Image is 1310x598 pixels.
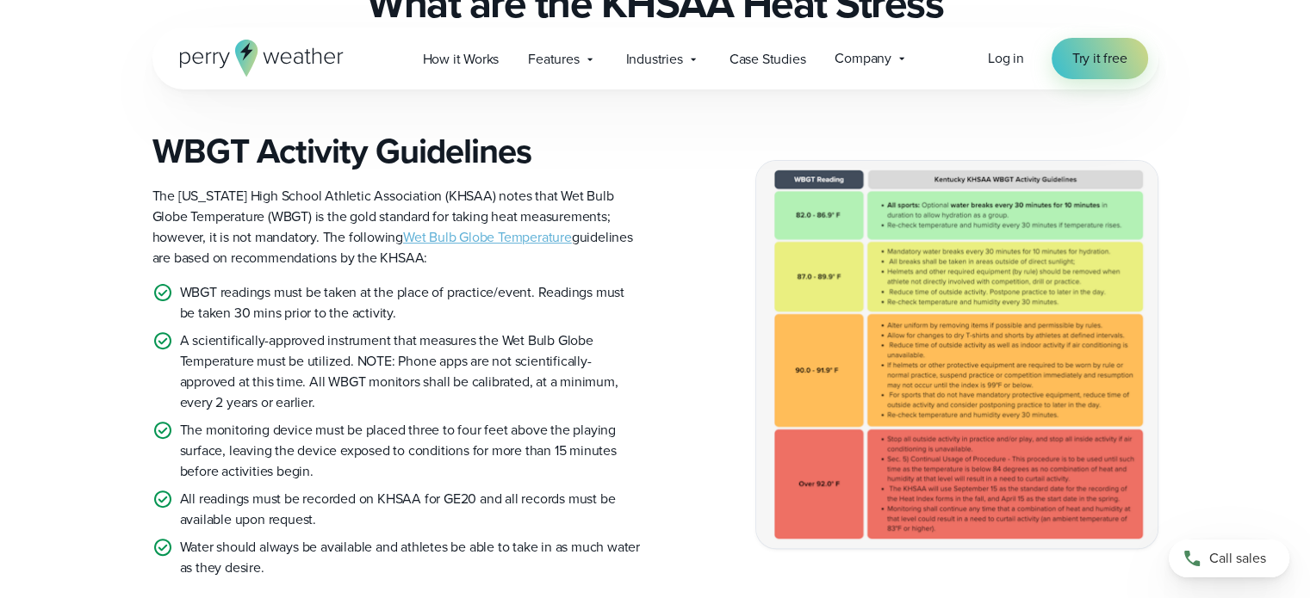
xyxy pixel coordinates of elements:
[988,48,1024,69] a: Log in
[180,537,642,578] p: Water should always be available and athletes be able to take in as much water as they desire.
[988,48,1024,68] span: Log in
[1209,548,1266,569] span: Call sales
[180,282,642,324] p: WBGT readings must be taken at the place of practice/event. Readings must be taken 30 mins prior ...
[835,48,891,69] span: Company
[730,49,806,70] span: Case Studies
[528,49,579,70] span: Features
[715,41,821,77] a: Case Studies
[1169,539,1289,577] a: Call sales
[403,227,572,247] a: Wet Bulb Globe Temperature
[152,186,633,268] span: The [US_STATE] High School Athletic Association (KHSAA) notes that Wet Bulb Globe Temperature (WB...
[180,489,642,530] p: All readings must be recorded on KHSAA for GE20 and all records must be available upon request.
[1072,48,1127,69] span: Try it free
[756,161,1158,548] img: Kentucky WBGT
[423,49,500,70] span: How it Works
[626,49,683,70] span: Industries
[180,420,642,482] p: The monitoring device must be placed three to four feet above the playing surface, leaving the de...
[1052,38,1148,79] a: Try it free
[152,131,642,172] h3: WBGT Activity Guidelines
[408,41,514,77] a: How it Works
[180,330,642,413] p: A scientifically-approved instrument that measures the Wet Bulb Globe Temperature must be utilize...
